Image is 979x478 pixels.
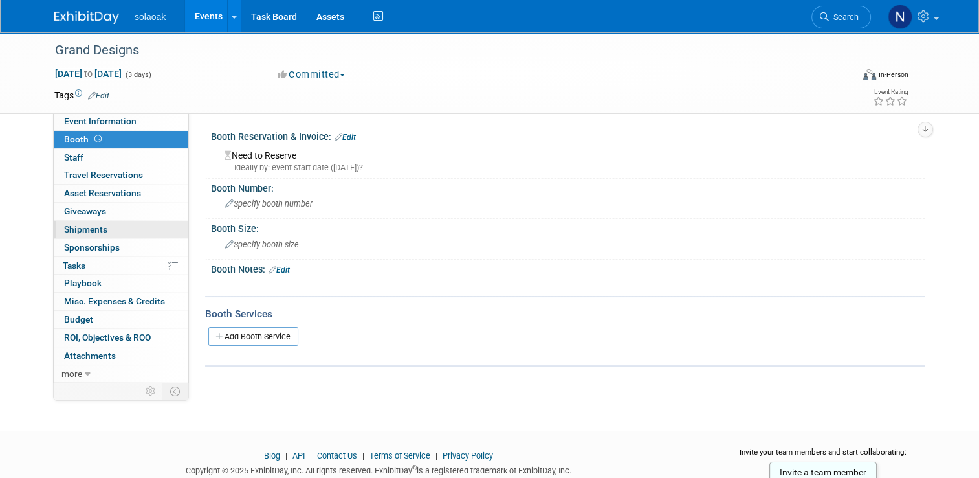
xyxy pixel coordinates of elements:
span: solaoak [135,12,166,22]
td: Personalize Event Tab Strip [140,383,162,400]
a: Blog [264,451,280,461]
span: Misc. Expenses & Credits [64,296,165,306]
span: | [359,451,368,461]
div: Booth Reservation & Invoice: [211,127,925,144]
a: API [292,451,305,461]
a: Attachments [54,347,188,365]
span: Specify booth size [225,240,299,249]
span: | [282,451,291,461]
div: Booth Services [205,307,925,321]
a: Sponsorships [54,239,188,256]
span: Giveaways [64,206,106,216]
a: Privacy Policy [443,451,493,461]
span: Booth [64,134,104,144]
a: Playbook [54,275,188,292]
div: Booth Notes: [211,260,925,277]
span: Travel Reservations [64,170,143,180]
span: | [432,451,441,461]
span: Shipments [64,224,107,234]
span: [DATE] [DATE] [54,68,122,80]
sup: ® [412,464,417,472]
button: Committed [273,68,350,82]
div: Grand Designs [50,39,836,62]
span: Search [829,12,859,22]
span: Sponsorships [64,242,120,253]
a: Giveaways [54,203,188,220]
span: Playbook [64,278,102,288]
a: Search [811,6,871,28]
span: | [307,451,315,461]
td: Toggle Event Tabs [162,383,189,400]
a: Travel Reservations [54,166,188,184]
a: Shipments [54,221,188,238]
span: Booth not reserved yet [92,134,104,144]
span: (3 days) [124,71,151,79]
td: Tags [54,89,109,102]
div: Copyright © 2025 ExhibitDay, Inc. All rights reserved. ExhibitDay is a registered trademark of Ex... [54,462,702,477]
a: Edit [335,133,356,142]
span: Attachments [64,350,116,361]
div: Event Format [782,67,908,87]
a: Misc. Expenses & Credits [54,293,188,310]
a: Tasks [54,257,188,275]
a: Edit [269,266,290,275]
span: Budget [64,314,93,324]
div: Invite your team members and start collaborating: [721,447,925,466]
span: Asset Reservations [64,188,141,198]
img: nicolajayne Farley [888,5,912,29]
img: Format-Inperson.png [863,69,876,80]
span: more [61,369,82,379]
div: Booth Number: [211,179,925,195]
a: Contact Us [317,451,357,461]
div: Ideally by: event start date ([DATE])? [225,162,915,174]
span: ROI, Objectives & ROO [64,332,151,343]
div: Need to Reserve [221,146,915,174]
div: Booth Size: [211,219,925,235]
a: Event Information [54,113,188,130]
a: Staff [54,149,188,166]
span: Specify booth number [225,199,313,209]
span: Staff [64,152,83,163]
span: Event Information [64,116,137,126]
div: Event Rating [873,89,908,95]
a: Asset Reservations [54,185,188,202]
a: more [54,365,188,383]
a: Edit [88,91,109,100]
a: Add Booth Service [208,327,298,346]
a: Terms of Service [369,451,430,461]
div: In-Person [878,70,908,80]
a: ROI, Objectives & ROO [54,329,188,347]
span: to [82,69,94,79]
span: Tasks [63,260,85,271]
a: Booth [54,131,188,148]
a: Budget [54,311,188,328]
img: ExhibitDay [54,11,119,24]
